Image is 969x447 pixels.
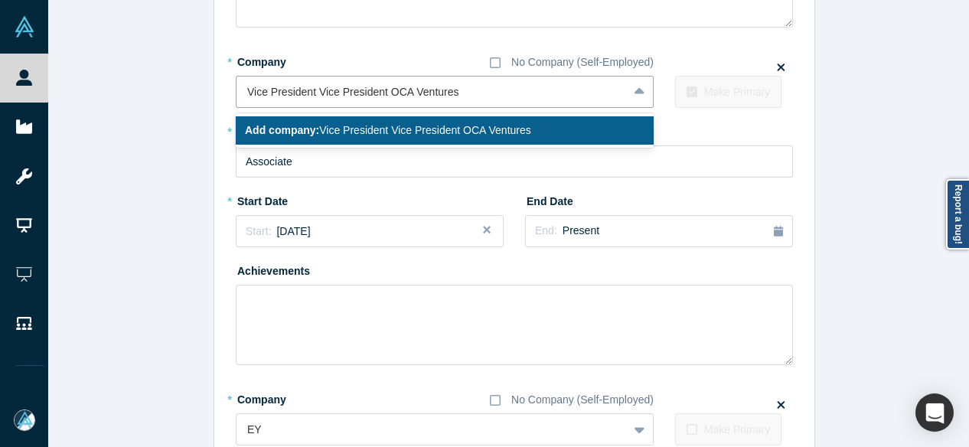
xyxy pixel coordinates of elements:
button: Close [481,215,504,247]
div: No Company (Self-Employed) [511,392,654,408]
img: Mia Scott's Account [14,409,35,431]
span: Start: [246,225,271,237]
b: Add company: [245,124,319,136]
span: Present [563,224,599,237]
input: Sales Manager [236,145,793,178]
span: [DATE] [276,225,310,237]
label: Start Date [236,188,321,210]
label: Company [236,387,321,408]
button: Start:[DATE] [236,215,504,247]
span: Vice President Vice President OCA Ventures [245,124,531,136]
label: Achievements [236,258,321,279]
div: Make Primary [704,84,770,100]
div: Make Primary [704,422,770,438]
span: End: [535,224,557,237]
button: End:Present [525,215,793,247]
a: Report a bug! [946,179,969,250]
div: No Company (Self-Employed) [511,54,654,70]
img: Alchemist Vault Logo [14,16,35,38]
label: Company [236,49,321,70]
label: End Date [525,188,611,210]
